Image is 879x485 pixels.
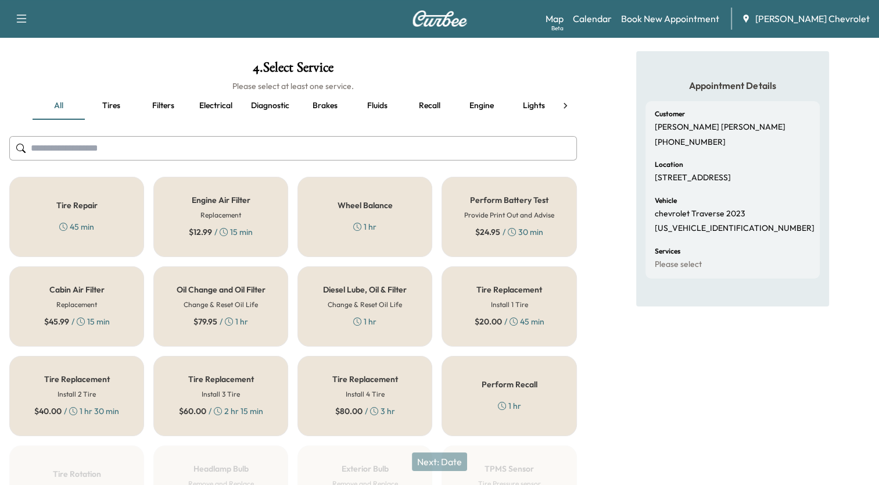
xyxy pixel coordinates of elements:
[184,299,258,310] h6: Change & Reset Oil Life
[323,286,407,294] h5: Diesel Lube, Oil & Filter
[202,389,240,400] h6: Install 3 Tire
[655,137,726,148] p: [PHONE_NUMBER]
[353,316,376,327] div: 1 hr
[455,92,508,120] button: Engine
[33,92,554,120] div: basic tabs example
[44,316,69,327] span: $ 45.99
[33,92,85,120] button: all
[179,405,206,417] span: $ 60.00
[9,80,577,92] h6: Please select at least one service.
[328,299,402,310] h6: Change & Reset Oil Life
[179,405,263,417] div: / 2 hr 15 min
[276,30,306,37] div: Customer
[475,226,500,238] span: $ 24.95
[85,92,137,120] button: Tires
[353,221,376,233] div: 1 hr
[655,223,815,234] p: [US_VEHICLE_IDENTIFICATION_NUMBER]
[581,30,596,37] div: Date
[482,380,537,388] h5: Perform Recall
[655,173,731,183] p: [STREET_ADDRESS]
[508,92,560,120] button: Lights
[655,110,685,117] h6: Customer
[573,12,612,26] a: Calendar
[193,316,248,327] div: / 1 hr
[34,405,119,417] div: / 1 hr 30 min
[44,316,110,327] div: / 15 min
[412,10,468,27] img: Curbee Logo
[34,405,62,417] span: $ 40.00
[59,221,94,233] div: 45 min
[655,197,677,204] h6: Vehicle
[332,375,398,383] h5: Tire Replacement
[242,92,299,120] button: Diagnostic
[299,92,351,120] button: Brakes
[335,405,363,417] span: $ 80.00
[9,60,577,80] h1: 4 . Select Service
[476,286,542,294] h5: Tire Replacement
[188,375,254,383] h5: Tire Replacement
[498,400,521,412] div: 1 hr
[491,299,528,310] h6: Install 1 Tire
[351,30,379,37] div: Location
[189,92,242,120] button: Electrical
[56,201,98,209] h5: Tire Repair
[551,24,564,33] div: Beta
[546,12,564,26] a: MapBeta
[475,316,502,327] span: $ 20.00
[189,226,253,238] div: / 15 min
[137,92,189,120] button: Filters
[755,12,870,26] span: [PERSON_NAME] Chevrolet
[475,316,544,327] div: / 45 min
[177,286,266,294] h5: Oil Change and Oil Filter
[351,92,403,120] button: Fluids
[192,196,250,204] h5: Engine Air Filter
[56,299,97,310] h6: Replacement
[189,226,212,238] span: $ 12.99
[470,196,548,204] h5: Perform Battery Test
[403,92,455,120] button: Recall
[464,210,554,220] h6: Provide Print Out and Advise
[655,209,745,219] p: chevrolet Traverse 2023
[335,405,395,417] div: / 3 hr
[501,30,527,37] div: Services
[338,201,393,209] h5: Wheel Balance
[655,248,680,255] h6: Services
[346,389,385,400] h6: Install 4 Tire
[193,316,217,327] span: $ 79.95
[429,30,451,37] div: Vehicle
[655,161,683,168] h6: Location
[645,79,820,92] h5: Appointment Details
[475,226,543,238] div: / 30 min
[200,210,241,220] h6: Replacement
[621,12,719,26] a: Book New Appointment
[44,375,110,383] h5: Tire Replacement
[58,389,96,400] h6: Install 2 Tire
[655,259,702,270] p: Please select
[655,122,785,133] p: [PERSON_NAME] [PERSON_NAME]
[49,286,105,294] h5: Cabin Air Filter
